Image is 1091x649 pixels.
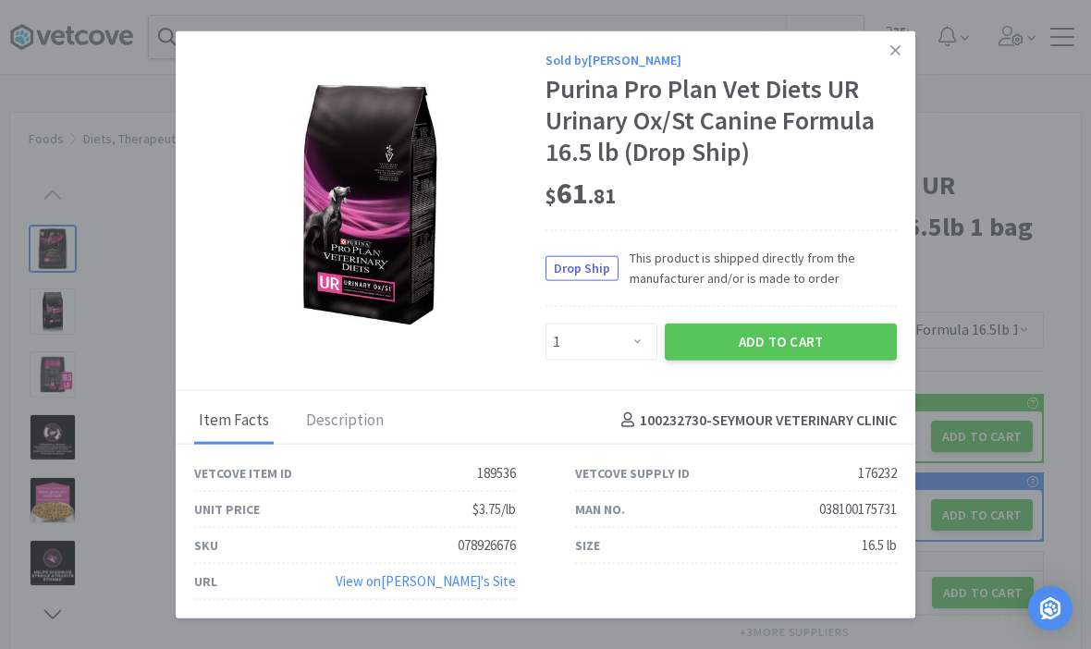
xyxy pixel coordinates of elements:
div: Vetcove Supply ID [575,462,690,483]
div: 078926676 [458,533,516,556]
div: Size [575,534,600,555]
button: Add to Cart [665,323,897,360]
div: 176232 [858,461,897,484]
div: Unit Price [194,498,260,519]
span: . 81 [588,183,616,209]
div: $3.75/lb [472,497,516,520]
div: Open Intercom Messenger [1028,586,1073,631]
div: Vetcove Item ID [194,462,292,483]
div: 189536 [477,461,516,484]
div: 16.5 lb [862,533,897,556]
div: Sold by [PERSON_NAME] [545,50,897,70]
div: 038100175731 [819,497,897,520]
a: View on[PERSON_NAME]'s Site [336,571,516,589]
div: Description [301,398,388,444]
div: Purina Pro Plan Vet Diets UR Urinary Ox/St Canine Formula 16.5 lb (Drop Ship) [545,74,897,167]
div: Item Facts [194,398,274,444]
div: Man No. [575,498,625,519]
span: $ [545,183,557,209]
span: This product is shipped directly from the manufacturer and/or is made to order [619,247,897,288]
div: SKU [194,534,218,555]
img: a7a6c1408f6b4155888139b9c0e6df30_176232.jpeg [250,84,490,324]
h4: 100232730 - SEYMOUR VETERINARY CLINIC [614,409,897,433]
span: 61 [545,175,616,212]
span: Drop Ship [546,256,618,279]
div: URL [194,570,217,591]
